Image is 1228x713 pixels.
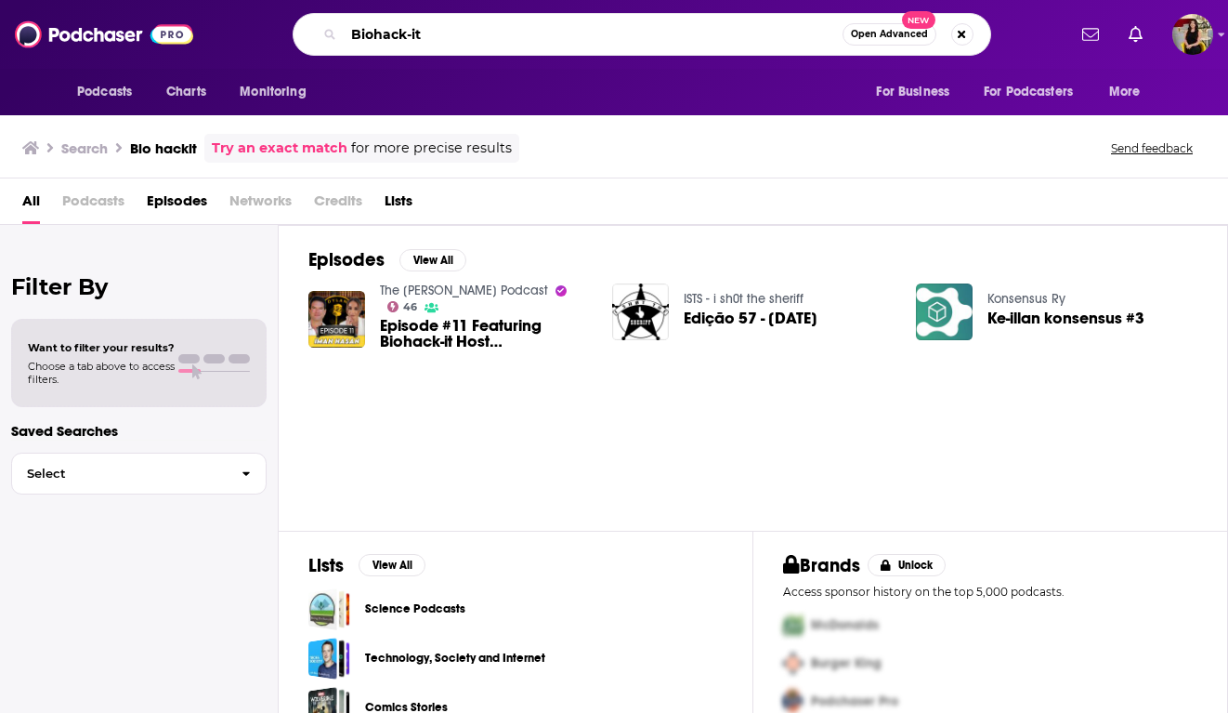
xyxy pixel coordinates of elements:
[308,638,350,680] a: Technology, Society and Internet
[612,284,669,340] img: Edição 57 - 07.09.08
[1172,14,1213,55] img: User Profile
[876,79,949,105] span: For Business
[11,273,267,300] h2: Filter By
[344,20,843,49] input: Search podcasts, credits, & more...
[15,17,193,52] img: Podchaser - Follow, Share and Rate Podcasts
[1075,19,1106,50] a: Show notifications dropdown
[987,291,1065,307] a: Konsensus Ry
[380,283,548,298] a: The Dylan Gemelli Podcast
[62,186,124,224] span: Podcasts
[843,23,936,46] button: Open AdvancedNew
[308,554,425,577] a: ListsView All
[776,644,811,682] img: Second Pro Logo
[12,468,227,480] span: Select
[293,13,991,56] div: Search podcasts, credits, & more...
[365,599,465,619] a: Science Podcasts
[351,138,512,159] span: for more precise results
[387,301,418,312] a: 46
[314,186,362,224] span: Credits
[64,74,156,110] button: open menu
[77,79,132,105] span: Podcasts
[166,79,206,105] span: Charts
[154,74,217,110] a: Charts
[1121,19,1150,50] a: Show notifications dropdown
[684,310,817,326] a: Edição 57 - 07.09.08
[984,79,1073,105] span: For Podcasters
[811,617,879,633] span: McDonalds
[684,310,817,326] span: Edição 57 - [DATE]
[902,11,935,29] span: New
[776,606,811,644] img: First Pro Logo
[28,341,175,354] span: Want to filter your results?
[380,318,590,350] a: Episode #11 Featuring Biohack-it Host Iman Hasan! Importance of questioning medical norms, Callin...
[385,186,412,224] a: Lists
[240,79,306,105] span: Monitoring
[1172,14,1213,55] span: Logged in as cassey
[359,554,425,576] button: View All
[916,284,973,340] img: Ke-illan konsensus #3
[11,422,267,440] p: Saved Searches
[308,291,365,348] img: Episode #11 Featuring Biohack-it Host Iman Hasan! Importance of questioning medical norms, Callin...
[229,186,292,224] span: Networks
[684,291,803,307] a: ISTS - i sh0t the sheriff
[811,693,898,709] span: Podchaser Pro
[28,360,175,386] span: Choose a tab above to access filters.
[403,303,417,311] span: 46
[308,554,344,577] h2: Lists
[987,310,1144,326] a: Ke-illan konsensus #3
[863,74,973,110] button: open menu
[1096,74,1164,110] button: open menu
[380,318,590,350] span: Episode #11 Featuring Biohack-it Host [PERSON_NAME]! Importance of questioning medical norms, Cal...
[308,248,466,271] a: EpisodesView All
[61,139,108,157] h3: Search
[130,139,197,157] h3: Bio hackit
[11,453,267,495] button: Select
[212,138,347,159] a: Try an exact match
[1105,140,1198,156] button: Send feedback
[1172,14,1213,55] button: Show profile menu
[22,186,40,224] a: All
[868,554,947,576] button: Unlock
[972,74,1100,110] button: open menu
[783,585,1197,599] p: Access sponsor history on the top 5,000 podcasts.
[851,30,928,39] span: Open Advanced
[365,648,545,668] a: Technology, Society and Internet
[399,249,466,271] button: View All
[811,655,882,671] span: Burger King
[308,248,385,271] h2: Episodes
[783,554,860,577] h2: Brands
[147,186,207,224] a: Episodes
[227,74,330,110] button: open menu
[1109,79,1141,105] span: More
[308,588,350,630] a: Science Podcasts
